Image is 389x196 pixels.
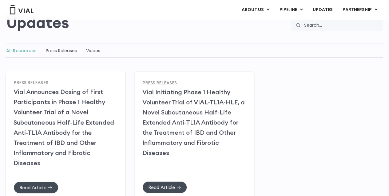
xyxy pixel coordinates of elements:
a: ABOUT USMenu Toggle [237,5,274,15]
span: Read Article [148,185,175,190]
a: Read Article [14,181,58,193]
img: Vial Logo [9,5,34,14]
a: PARTNERSHIPMenu Toggle [338,5,383,15]
a: All Resources [6,48,37,54]
a: UPDATES [308,5,337,15]
a: Vial Initiating Phase 1 Healthy Volunteer Trial of VIAL-TL1A-HLE, a Novel Subcutaneous Half-Life ... [142,88,245,156]
a: Press Releases [46,48,77,54]
a: Read Article [142,181,187,193]
a: Press Releases [14,79,48,85]
a: PIPELINEMenu Toggle [275,5,308,15]
a: Videos [86,48,100,54]
a: Vial Announces Dosing of First Participants in Phase 1 Healthy Volunteer Trial of a Novel Subcuta... [14,88,114,167]
a: Press Releases [142,80,177,85]
input: Search... [300,20,383,31]
span: Read Article [19,185,46,190]
h2: Updates [6,13,69,31]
